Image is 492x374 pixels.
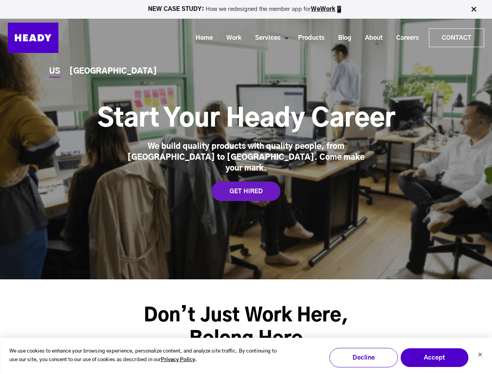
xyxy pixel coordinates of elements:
[186,31,217,45] a: Home
[217,31,245,45] a: Work
[9,347,286,365] p: We use cookies to enhance your browsing experience, personalize content, and analyze site traffic...
[161,356,195,365] a: Privacy Policy
[311,6,335,12] a: WeWork
[8,23,58,53] img: Heady_Logo_Web-01 (1)
[400,348,469,367] button: Accept
[111,304,382,351] h3: Don’t Just Work Here, Belong Here
[470,5,478,13] img: Close Bar
[328,31,355,45] a: Blog
[97,104,395,135] h1: Start Your Heady Career
[329,348,398,367] button: Decline
[288,31,328,45] a: Products
[4,5,488,13] p: How we redesigned the member app for
[386,31,423,45] a: Careers
[245,31,284,45] a: Services
[355,31,386,45] a: About
[69,67,157,76] a: [GEOGRAPHIC_DATA]
[66,28,484,47] div: Navigation Menu
[49,67,60,76] a: US
[212,182,280,201] a: GET HIRED
[429,29,484,47] a: Contact
[478,351,482,360] button: Dismiss cookie banner
[125,141,367,174] div: We build quality products with quality people, from [GEOGRAPHIC_DATA] to [GEOGRAPHIC_DATA]. Come ...
[148,6,206,12] strong: NEW CASE STUDY:
[335,5,343,13] img: app emoji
